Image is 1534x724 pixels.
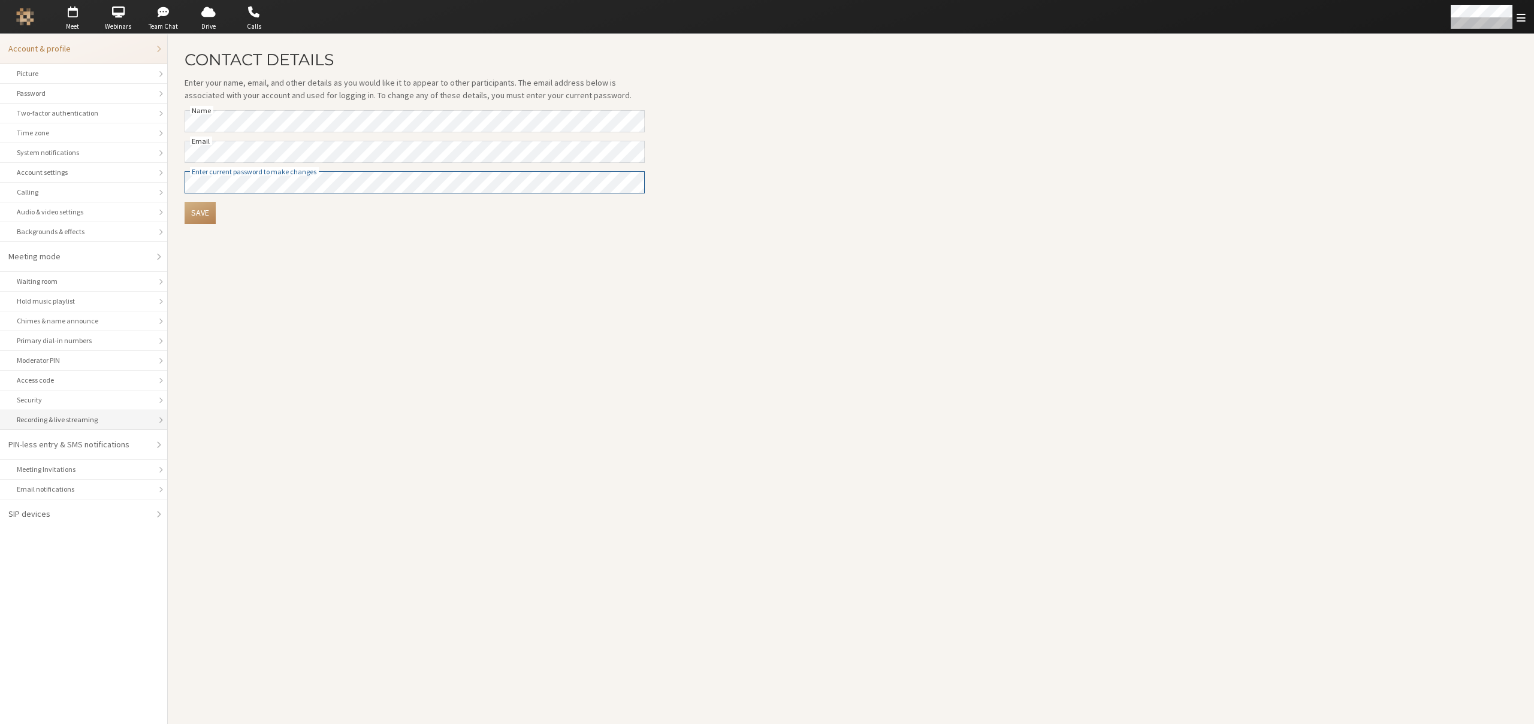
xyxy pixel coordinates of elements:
[17,226,150,237] div: Backgrounds & effects
[8,508,150,520] div: SIP devices
[185,141,645,163] input: Email
[17,167,150,178] div: Account settings
[17,276,150,287] div: Waiting room
[185,110,645,132] input: Name
[17,147,150,158] div: System notifications
[17,88,150,99] div: Password
[17,68,150,79] div: Picture
[8,438,150,451] div: PIN-less entry & SMS notifications
[17,187,150,198] div: Calling
[17,207,150,217] div: Audio & video settings
[185,77,645,102] p: Enter your name, email, and other details as you would like it to appear to other participants. T...
[52,22,93,32] span: Meet
[97,22,139,32] span: Webinars
[143,22,185,32] span: Team Chat
[8,250,150,263] div: Meeting mode
[17,464,150,475] div: Meeting Invitations
[17,484,150,495] div: Email notifications
[185,202,216,224] button: Save
[17,395,150,405] div: Security
[188,22,230,32] span: Drive
[16,8,34,26] img: Iotum
[185,51,645,68] h2: Contact details
[1504,693,1525,716] iframe: Chat
[185,171,645,193] input: Enter current password to make changes
[17,375,150,386] div: Access code
[17,355,150,366] div: Moderator PIN
[233,22,275,32] span: Calls
[8,43,150,55] div: Account & profile
[17,108,150,119] div: Two-factor authentication
[17,316,150,326] div: Chimes & name announce
[17,414,150,425] div: Recording & live streaming
[17,128,150,138] div: Time zone
[17,335,150,346] div: Primary dial-in numbers
[17,296,150,307] div: Hold music playlist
